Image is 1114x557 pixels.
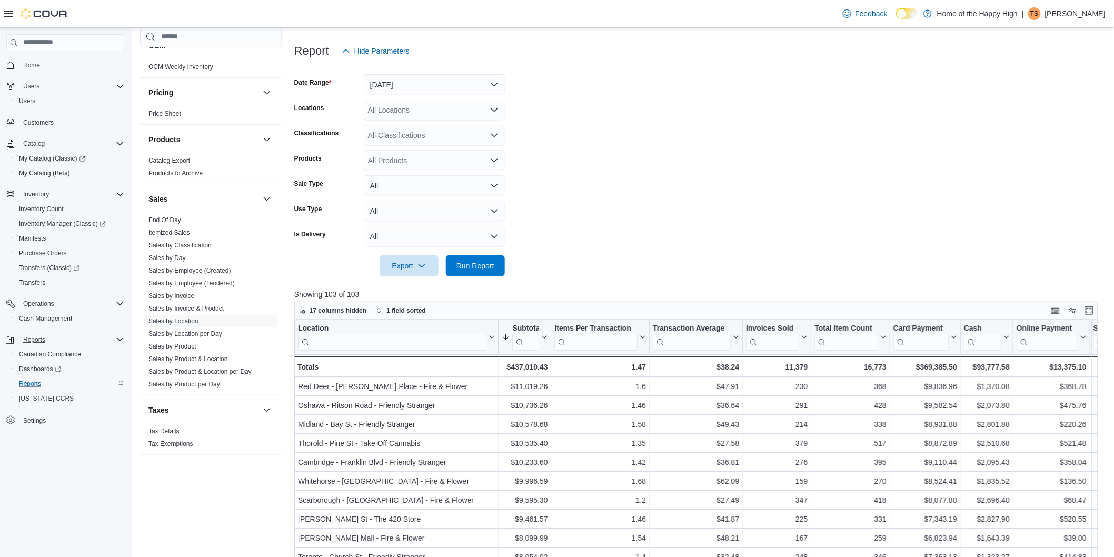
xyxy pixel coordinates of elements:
[512,323,539,350] div: Subtotal
[148,110,181,117] a: Price Sheet
[502,323,548,350] button: Subtotal
[148,380,220,389] span: Sales by Product per Day
[298,456,495,469] div: Cambridge - Franklin Blvd - Friendly Stranger
[964,513,1010,525] div: $2,827.90
[297,361,495,373] div: Totals
[148,87,173,98] h3: Pricing
[554,323,638,350] div: Items Per Transaction
[814,437,886,450] div: 517
[15,247,124,260] span: Purchase Orders
[964,323,1001,350] div: Cash
[653,418,739,431] div: $49.43
[814,361,886,373] div: 16,773
[653,532,739,544] div: $48.21
[294,180,323,188] label: Sale Type
[148,194,258,204] button: Sales
[964,361,1010,373] div: $93,777.58
[964,323,1001,333] div: Cash
[380,255,439,276] button: Export
[19,234,46,243] span: Manifests
[893,494,957,506] div: $8,077.80
[15,392,124,405] span: Washington CCRS
[456,261,494,271] span: Run Report
[15,217,124,230] span: Inventory Manager (Classic)
[446,255,505,276] button: Run Report
[298,418,495,431] div: Midland - Bay St - Friendly Stranger
[502,437,548,450] div: $10,535.40
[294,154,322,163] label: Products
[19,249,67,257] span: Purchase Orders
[15,95,39,107] a: Users
[19,380,41,388] span: Reports
[148,405,258,415] button: Taxes
[19,365,61,373] span: Dashboards
[23,190,49,198] span: Inventory
[19,80,44,93] button: Users
[653,475,739,488] div: $62.09
[19,188,124,201] span: Inventory
[502,361,548,373] div: $437,010.43
[15,203,124,215] span: Inventory Count
[148,216,181,224] a: End Of Day
[148,254,186,262] a: Sales by Day
[15,276,49,289] a: Transfers
[294,230,326,238] label: Is Delivery
[372,304,430,317] button: 1 field sorted
[298,380,495,393] div: Red Deer - [PERSON_NAME] Place - Fire & Flower
[554,323,638,333] div: Items Per Transaction
[19,80,124,93] span: Users
[19,137,124,150] span: Catalog
[2,136,128,151] button: Catalog
[15,232,50,245] a: Manifests
[19,333,49,346] button: Reports
[386,306,426,315] span: 1 field sorted
[893,418,957,431] div: $8,931.88
[490,131,499,140] button: Open list of options
[893,437,957,450] div: $8,872.89
[11,376,128,391] button: Reports
[294,78,332,87] label: Date Range
[1017,399,1087,412] div: $475.76
[1017,475,1087,488] div: $136.50
[19,188,53,201] button: Inventory
[364,201,505,222] button: All
[746,380,808,393] div: 230
[15,348,85,361] a: Canadian Compliance
[1017,380,1087,393] div: $368.78
[148,63,213,71] a: OCM Weekly Inventory
[653,361,739,373] div: $38.24
[19,169,70,177] span: My Catalog (Beta)
[1017,513,1087,525] div: $520.55
[140,154,282,184] div: Products
[15,312,76,325] a: Cash Management
[2,296,128,311] button: Operations
[964,456,1010,469] div: $2,095.43
[814,418,886,431] div: 338
[554,513,646,525] div: 1.46
[19,137,49,150] button: Catalog
[746,323,799,333] div: Invoices Sold
[15,392,78,405] a: [US_STATE] CCRS
[1028,7,1041,20] div: Travis Sonnenberg
[148,355,228,363] a: Sales by Product & Location
[746,475,808,488] div: 159
[148,267,231,274] a: Sales by Employee (Created)
[148,367,252,376] span: Sales by Product & Location per Day
[15,363,124,375] span: Dashboards
[2,115,128,130] button: Customers
[15,363,65,375] a: Dashboards
[964,437,1010,450] div: $2,510.68
[15,377,124,390] span: Reports
[814,475,886,488] div: 270
[964,418,1010,431] div: $2,801.88
[554,418,646,431] div: 1.58
[512,323,539,333] div: Subtotal
[1045,7,1106,20] p: [PERSON_NAME]
[148,156,190,165] span: Catalog Export
[554,456,646,469] div: 1.42
[298,323,486,333] div: Location
[653,323,731,350] div: Transaction Average
[298,475,495,488] div: Whitehorse - [GEOGRAPHIC_DATA] - Fire & Flower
